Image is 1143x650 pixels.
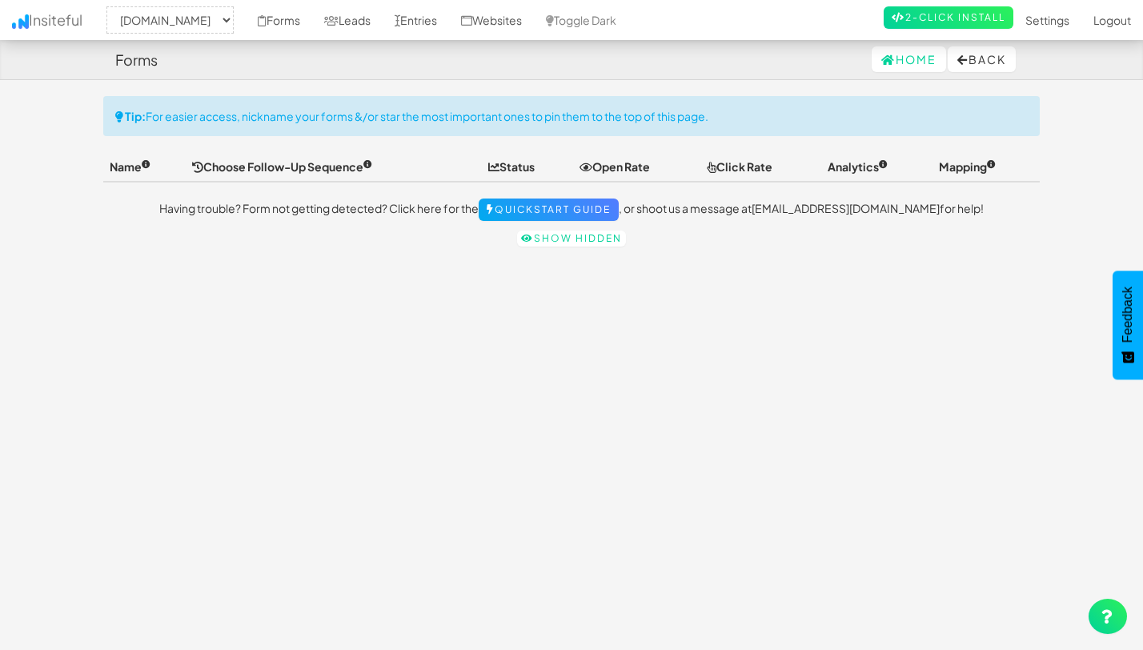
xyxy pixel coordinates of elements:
[115,52,158,68] h4: Forms
[103,96,1040,136] div: For easier access, nickname your forms &/or star the most important ones to pin them to the top o...
[1121,287,1135,343] span: Feedback
[872,46,946,72] a: Home
[103,199,1040,221] p: Having trouble? Form not getting detected? Click here for the , or shoot us a message at for help!
[700,152,820,182] th: Click Rate
[948,46,1016,72] button: Back
[884,6,1013,29] a: 2-Click Install
[752,201,940,215] a: [EMAIL_ADDRESS][DOMAIN_NAME]
[479,199,619,221] a: Quickstart Guide
[482,152,573,182] th: Status
[192,159,372,174] span: Choose Follow-Up Sequence
[1113,271,1143,379] button: Feedback - Show survey
[939,159,996,174] span: Mapping
[125,109,146,123] strong: Tip:
[12,14,29,29] img: icon.png
[828,159,888,174] span: Analytics
[517,231,626,247] a: Show hidden
[110,159,150,174] span: Name
[573,152,701,182] th: Open Rate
